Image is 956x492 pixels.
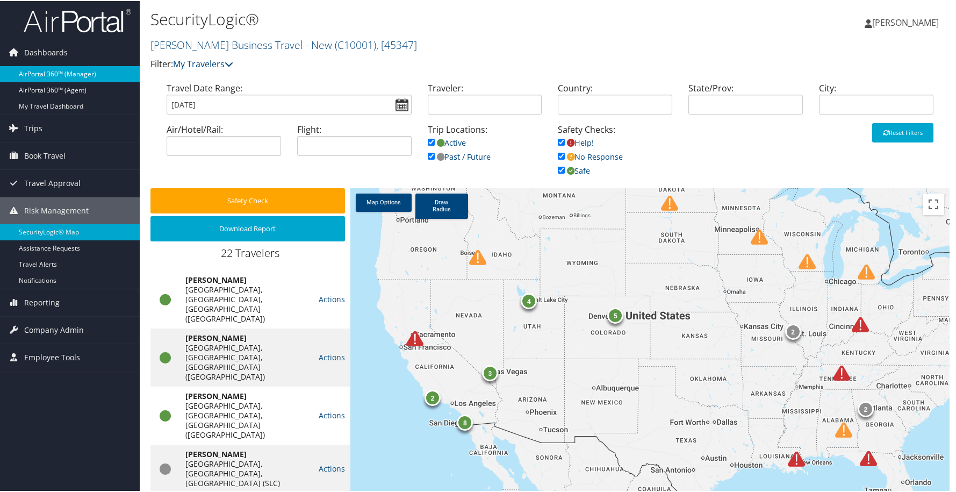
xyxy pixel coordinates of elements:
[150,37,417,51] a: [PERSON_NAME] Business Travel - New
[550,81,680,122] div: Country:
[872,16,939,27] span: [PERSON_NAME]
[521,292,537,308] div: 4
[185,390,308,400] div: [PERSON_NAME]
[319,351,345,361] a: Actions
[428,137,466,147] a: Active
[550,122,680,187] div: Safety Checks:
[185,332,308,342] div: [PERSON_NAME]
[159,81,420,122] div: Travel Date Range:
[24,196,89,223] span: Risk Management
[289,122,420,163] div: Flight:
[24,38,68,65] span: Dashboards
[319,293,345,303] a: Actions
[185,400,308,439] div: [GEOGRAPHIC_DATA], [GEOGRAPHIC_DATA], [GEOGRAPHIC_DATA] ([GEOGRAPHIC_DATA])
[376,37,417,51] span: , [ 45347 ]
[159,122,289,163] div: Air/Hotel/Rail:
[420,122,550,173] div: Trip Locations:
[457,413,473,430] div: 8
[173,57,233,69] a: My Travelers
[558,151,623,161] a: No Response
[150,187,345,212] button: Safety Check
[415,192,468,218] a: Draw Radius
[185,274,308,284] div: [PERSON_NAME]
[185,342,308,381] div: [GEOGRAPHIC_DATA], [GEOGRAPHIC_DATA], [GEOGRAPHIC_DATA] ([GEOGRAPHIC_DATA])
[319,462,345,473] a: Actions
[185,458,308,487] div: [GEOGRAPHIC_DATA], [GEOGRAPHIC_DATA], [GEOGRAPHIC_DATA] (SLC)
[150,245,350,265] div: 22 Travelers
[858,400,874,416] div: 2
[24,316,84,343] span: Company Admin
[24,141,66,168] span: Book Travel
[24,288,60,315] span: Reporting
[558,165,590,175] a: Safe
[150,56,683,70] p: Filter:
[608,306,624,323] div: 5
[356,192,412,211] a: Map Options
[425,389,441,405] div: 2
[185,284,308,323] div: [GEOGRAPHIC_DATA], [GEOGRAPHIC_DATA], [GEOGRAPHIC_DATA] ([GEOGRAPHIC_DATA])
[24,169,81,196] span: Travel Approval
[865,5,950,38] a: [PERSON_NAME]
[428,151,491,161] a: Past / Future
[923,192,944,214] button: Toggle fullscreen view
[811,81,941,122] div: City:
[335,37,376,51] span: ( C10001 )
[185,448,308,458] div: [PERSON_NAME]
[150,7,683,30] h1: SecurityLogic®
[420,81,550,122] div: Traveler:
[872,122,933,141] button: Reset Filters
[24,114,42,141] span: Trips
[24,7,131,32] img: airportal-logo.png
[150,215,345,240] button: Download Report
[319,409,345,419] a: Actions
[482,364,498,380] div: 3
[785,323,801,339] div: 2
[24,343,80,370] span: Employee Tools
[680,81,811,122] div: State/Prov:
[558,137,594,147] a: Help!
